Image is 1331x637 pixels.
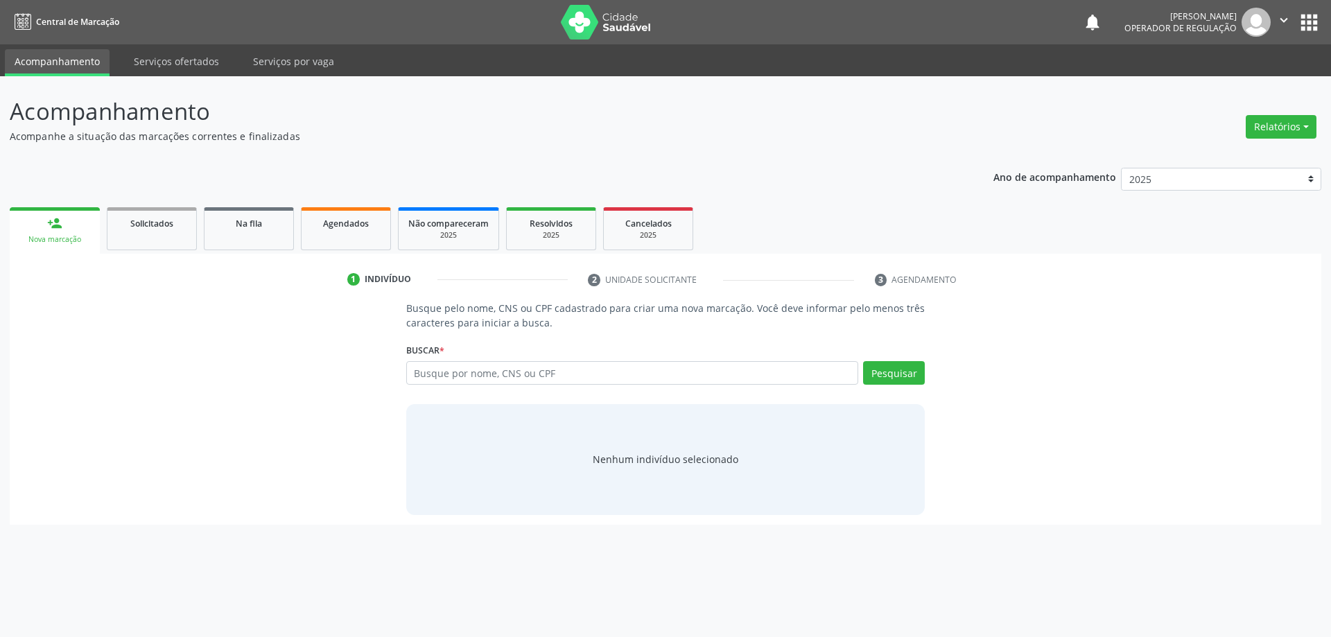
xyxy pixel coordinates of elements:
div: [PERSON_NAME] [1124,10,1237,22]
p: Acompanhe a situação das marcações correntes e finalizadas [10,129,928,143]
span: Agendados [323,218,369,229]
input: Busque por nome, CNS ou CPF [406,361,859,385]
button: apps [1297,10,1321,35]
span: Operador de regulação [1124,22,1237,34]
a: Serviços ofertados [124,49,229,73]
span: Central de Marcação [36,16,119,28]
button:  [1271,8,1297,37]
button: notifications [1083,12,1102,32]
label: Buscar [406,340,444,361]
div: 2025 [408,230,489,241]
p: Ano de acompanhamento [993,168,1116,185]
a: Central de Marcação [10,10,119,33]
img: img [1242,8,1271,37]
span: Não compareceram [408,218,489,229]
div: person_add [47,216,62,231]
div: 2025 [516,230,586,241]
div: Indivíduo [365,273,411,286]
div: Nenhum indivíduo selecionado [593,452,738,466]
span: Resolvidos [530,218,573,229]
span: Solicitados [130,218,173,229]
div: Nova marcação [19,234,90,245]
a: Serviços por vaga [243,49,344,73]
a: Acompanhamento [5,49,110,76]
p: Acompanhamento [10,94,928,129]
button: Pesquisar [863,361,925,385]
div: 2025 [614,230,683,241]
div: 1 [347,273,360,286]
span: Cancelados [625,218,672,229]
span: Na fila [236,218,262,229]
button: Relatórios [1246,115,1316,139]
p: Busque pelo nome, CNS ou CPF cadastrado para criar uma nova marcação. Você deve informar pelo men... [406,301,925,330]
i:  [1276,12,1291,28]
